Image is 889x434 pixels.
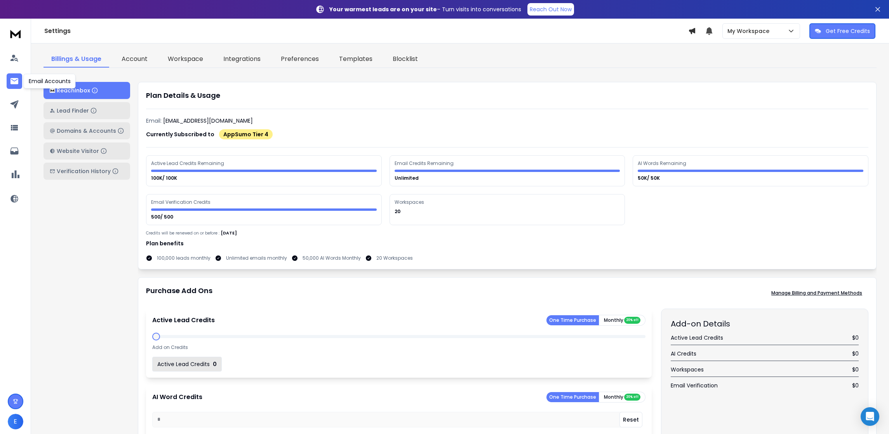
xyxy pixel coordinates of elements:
img: logo [8,26,23,41]
span: Active Lead Credits [671,334,723,342]
p: [DATE] [221,230,237,236]
p: 20 [395,208,402,215]
h1: Plan Details & Usage [146,90,868,101]
span: Workspaces [671,366,704,373]
a: Integrations [216,51,268,68]
button: Domains & Accounts [43,122,130,139]
button: Website Visitor [43,142,130,160]
a: Account [114,51,155,68]
p: Email: [146,117,162,125]
div: Email Credits Remaining [395,160,455,167]
p: 0 [213,360,217,368]
span: $ 0 [852,350,859,358]
span: $ 0 [852,334,859,342]
button: E [8,414,23,429]
button: Verification History [43,163,130,180]
button: Reset [619,412,642,427]
h1: Settings [44,26,688,36]
a: Templates [331,51,380,68]
p: Unlimited [395,175,420,181]
strong: Your warmest leads are on your site [329,5,437,13]
p: – Turn visits into conversations [329,5,521,13]
button: Monthly 20% off [599,315,645,326]
p: Credits will be renewed on or before : [146,230,219,236]
button: One Time Purchase [546,392,599,402]
p: 100,000 leads monthly [157,255,211,261]
div: AppSumo Tier 4 [219,129,273,139]
button: Monthly 20% off [599,392,645,403]
p: Currently Subscribed to [146,130,214,138]
p: Active Lead Credits [152,316,215,325]
div: Email Verification Credits [151,199,212,205]
p: 50,000 AI Words Monthly [303,255,361,261]
div: Email Accounts [24,74,76,89]
span: Email Verification [671,382,718,389]
button: ReachInbox [43,82,130,99]
span: AI Credits [671,350,696,358]
a: Reach Out Now [527,3,574,16]
img: logo [50,88,55,93]
div: Open Intercom Messenger [861,407,879,426]
span: $ 0 [852,382,859,389]
p: Unlimited emails monthly [226,255,287,261]
p: 500/ 500 [151,214,174,220]
button: Manage Billing and Payment Methods [765,285,868,301]
div: AI Words Remaining [638,160,687,167]
button: Lead Finder [43,102,130,119]
p: Manage Billing and Payment Methods [771,290,862,296]
div: 20% off [624,317,640,324]
p: Reach Out Now [530,5,572,13]
p: 100K/ 100K [151,175,178,181]
p: 20 Workspaces [376,255,413,261]
a: Preferences [273,51,327,68]
div: Active Lead Credits Remaining [151,160,225,167]
p: Get Free Credits [826,27,870,35]
p: AI Word Credits [152,392,202,402]
button: One Time Purchase [546,315,599,325]
div: Workspaces [395,199,425,205]
p: Active Lead Credits [157,360,210,368]
p: 50K/ 50K [638,175,661,181]
a: Billings & Usage [43,51,109,68]
p: Add on Credits [152,344,188,351]
p: [EMAIL_ADDRESS][DOMAIN_NAME] [163,117,253,125]
a: Workspace [160,51,211,68]
h2: Add-on Details [671,318,859,329]
p: My Workspace [727,27,772,35]
button: Get Free Credits [809,23,875,39]
div: 20% off [624,394,640,401]
span: $ 0 [852,366,859,373]
h1: Plan benefits [146,240,868,247]
a: Blocklist [385,51,426,68]
h1: Purchase Add Ons [146,285,212,301]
